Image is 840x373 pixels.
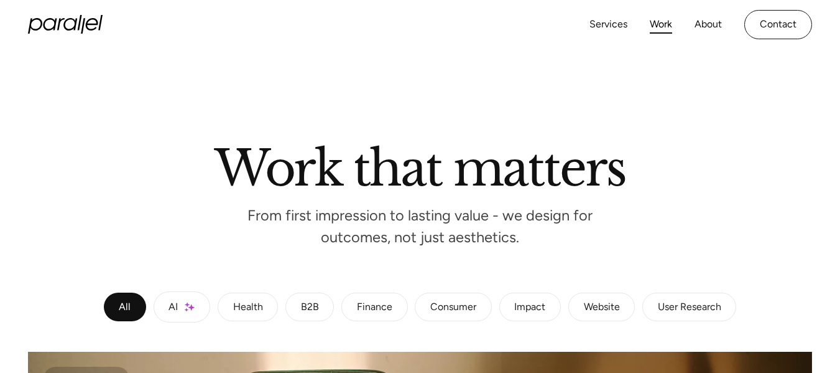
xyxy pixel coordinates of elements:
[658,303,721,311] div: User Research
[589,16,627,34] a: Services
[168,303,178,311] div: AI
[28,15,103,34] a: home
[301,303,319,311] div: B2B
[514,303,545,311] div: Impact
[233,210,606,243] p: From first impression to lasting value - we design for outcomes, not just aesthetics.
[430,303,476,311] div: Consumer
[650,16,672,34] a: Work
[744,10,812,39] a: Contact
[357,303,392,311] div: Finance
[233,303,263,311] div: Health
[695,16,722,34] a: About
[78,145,762,186] h2: Work that matters
[119,303,131,311] div: All
[584,303,620,311] div: Website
